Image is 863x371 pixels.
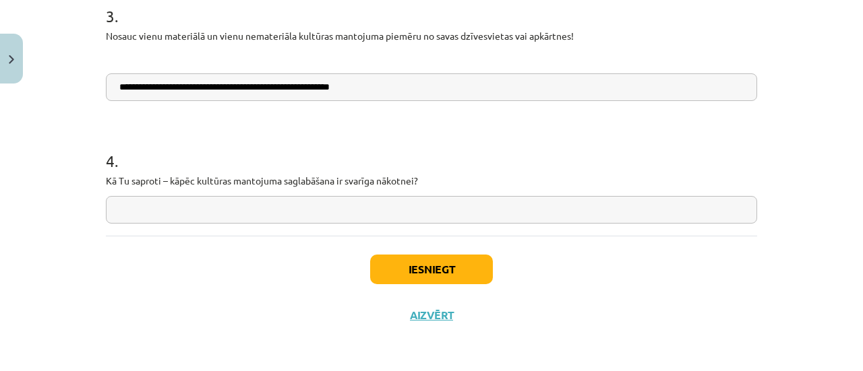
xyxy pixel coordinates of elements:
img: icon-close-lesson-0947bae3869378f0d4975bcd49f059093ad1ed9edebbc8119c70593378902aed.svg [9,55,14,64]
button: Iesniegt [370,255,493,284]
p: Kā Tu saproti – kāpēc kultūras mantojuma saglabāšana ir svarīga nākotnei? [106,174,757,188]
p: Nosauc vienu materiālā un vienu nemateriāla kultūras mantojuma piemēru no savas dzīvesvietas vai ... [106,29,757,43]
button: Aizvērt [406,308,457,322]
h1: 4 . [106,128,757,170]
